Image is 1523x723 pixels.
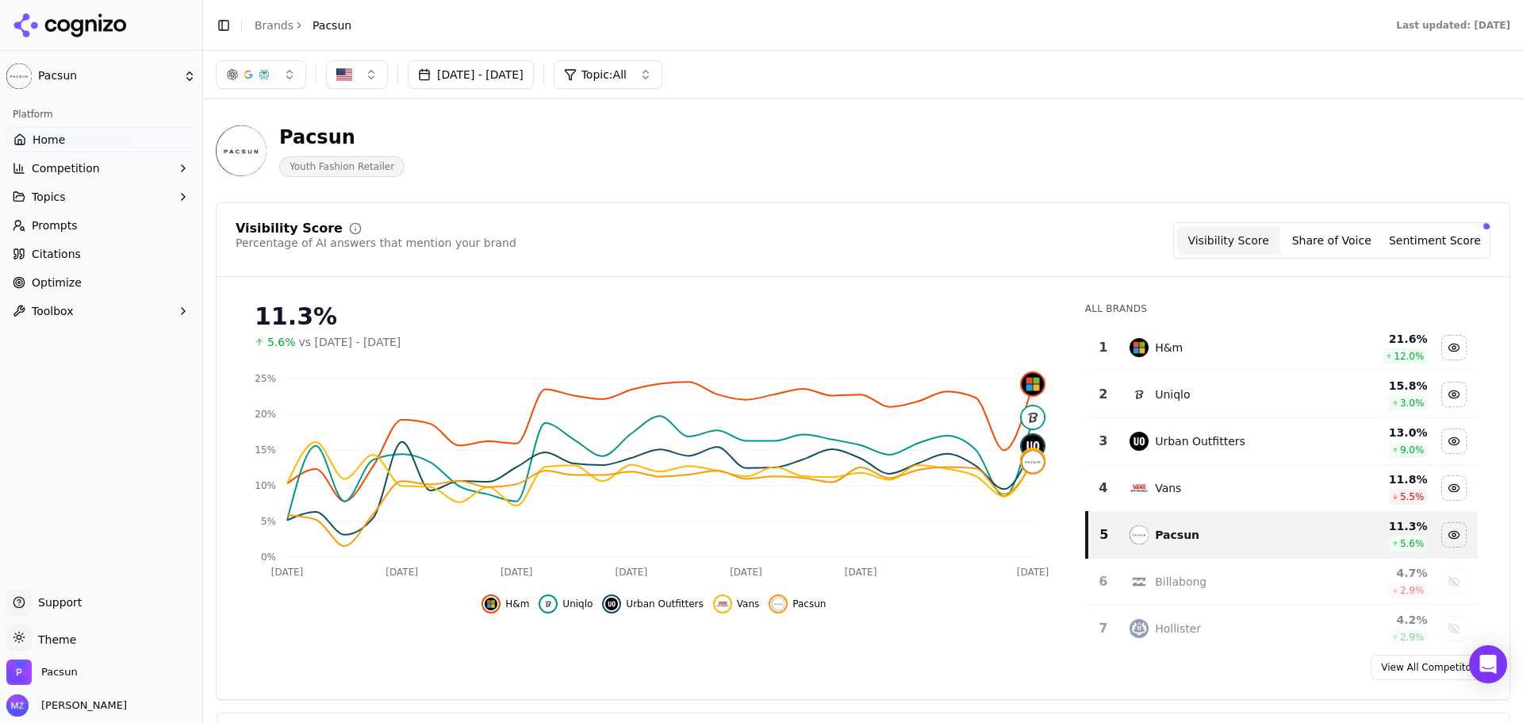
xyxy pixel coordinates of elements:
div: Open Intercom Messenger [1469,645,1507,683]
span: Pacsun [38,69,177,83]
span: 5.6% [267,334,296,350]
img: h&m [1022,373,1044,395]
span: Support [32,594,82,610]
tr: 2uniqloUniqlo15.8%3.0%Hide uniqlo data [1087,371,1478,418]
button: Hide urban outfitters data [1441,429,1467,454]
tspan: 20% [255,409,276,420]
div: 11.3% [255,302,1053,331]
img: US [336,67,352,83]
span: 2.9 % [1400,631,1425,644]
tr: 7hollisterHollister4.2%2.9%Show hollister data [1087,606,1478,652]
tspan: [DATE] [271,567,304,578]
tspan: [DATE] [845,567,877,578]
img: pacsun [772,598,785,610]
tr: 1h&mH&m21.6%12.0%Hide h&m data [1087,325,1478,371]
button: Hide uniqlo data [1441,382,1467,407]
div: 2 [1093,385,1114,404]
button: Open organization switcher [6,660,78,685]
div: 4.2 % [1325,612,1427,628]
span: Pacsun [792,598,826,610]
div: Pacsun [1155,527,1199,543]
span: Uniqlo [562,598,593,610]
span: vs [DATE] - [DATE] [299,334,401,350]
button: Open user button [6,694,127,717]
button: Visibility Score [1177,226,1280,255]
img: Pacsun [216,125,267,176]
span: Pacsun [41,665,78,679]
span: Home [33,132,65,148]
img: vans [716,598,729,610]
img: uniqlo [1130,385,1149,404]
span: Citations [32,246,81,262]
span: 2.9 % [1400,584,1425,597]
tspan: [DATE] [1017,567,1049,578]
div: 6 [1093,572,1114,591]
div: Pacsun [279,125,405,150]
img: vans [1130,479,1149,498]
div: 13.0 % [1325,425,1427,440]
span: Optimize [32,275,82,290]
img: h&m [1130,338,1149,357]
img: urban outfitters [1130,432,1149,451]
div: 3 [1093,432,1114,451]
button: Toolbox [6,298,196,324]
button: [DATE] - [DATE] [408,60,534,89]
tspan: 5% [261,516,276,527]
img: uniqlo [1022,406,1044,429]
img: billabong [1130,572,1149,591]
a: Prompts [6,213,196,238]
tr: 3urban outfittersUrban Outfitters13.0%9.0%Hide urban outfitters data [1087,418,1478,465]
img: uniqlo [542,598,554,610]
button: Competition [6,156,196,181]
span: Topic: All [581,67,627,83]
tspan: 15% [255,444,276,456]
div: All Brands [1085,302,1478,315]
img: urban outfitters [1022,435,1044,457]
button: Hide pacsun data [769,594,826,613]
div: 1 [1093,338,1114,357]
div: Urban Outfitters [1155,433,1245,449]
button: Hide urban outfitters data [602,594,703,613]
span: 12.0 % [1394,350,1424,363]
img: pacsun [1130,525,1149,544]
a: View All Competitors [1371,655,1490,680]
span: Toolbox [32,303,74,319]
button: Hide vans data [1441,475,1467,501]
span: [PERSON_NAME] [35,698,127,713]
div: Billabong [1155,574,1207,590]
span: Youth Fashion Retailer [279,156,405,177]
span: Competition [32,160,100,176]
tr: 6billabongBillabong4.7%2.9%Show billabong data [1087,559,1478,606]
tr: 5pacsunPacsun11.3%5.6%Hide pacsun data [1087,512,1478,559]
div: Uniqlo [1155,386,1190,402]
a: Citations [6,241,196,267]
tspan: 10% [255,480,276,491]
tspan: 0% [261,552,276,563]
span: Prompts [32,217,78,233]
img: h&m [485,598,497,610]
div: 11.3 % [1325,518,1427,534]
button: Hide pacsun data [1441,522,1467,548]
button: Hide vans data [713,594,760,613]
button: Topics [6,184,196,210]
span: 5.6 % [1400,537,1425,550]
tspan: [DATE] [730,567,762,578]
div: Percentage of AI answers that mention your brand [236,235,516,251]
span: H&m [505,598,529,610]
span: Theme [32,633,76,646]
button: Share of Voice [1280,226,1383,255]
div: Vans [1155,480,1181,496]
div: H&m [1155,340,1183,356]
span: Vans [737,598,760,610]
span: Urban Outfitters [626,598,703,610]
button: Show hollister data [1441,616,1467,641]
div: Visibility Score [236,222,343,235]
tspan: [DATE] [616,567,648,578]
div: Last updated: [DATE] [1396,19,1510,32]
div: 4.7 % [1325,565,1427,581]
button: Hide h&m data [481,594,529,613]
span: Pacsun [313,17,351,33]
div: Platform [6,102,196,127]
button: Hide uniqlo data [539,594,593,613]
button: Sentiment Score [1383,226,1487,255]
